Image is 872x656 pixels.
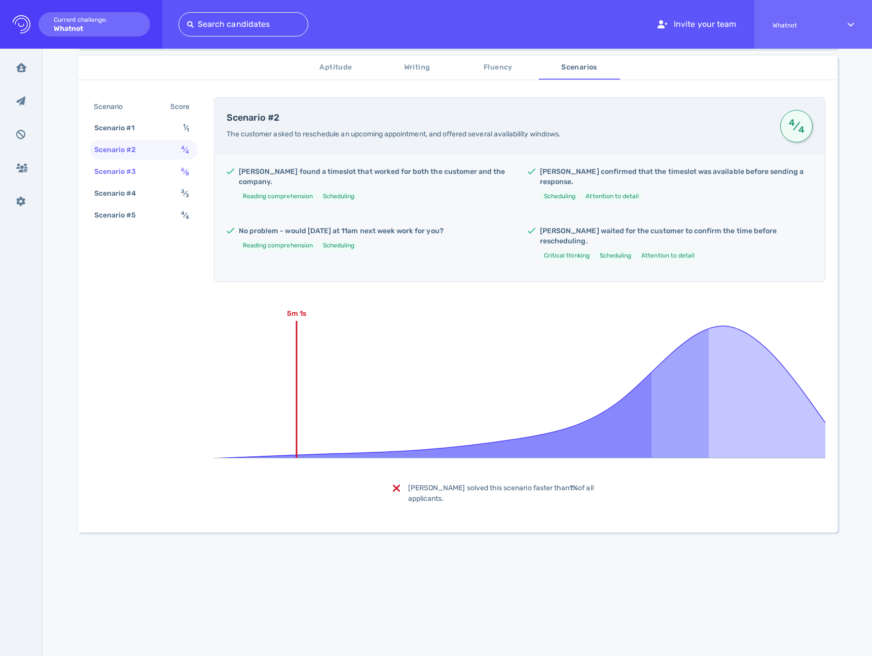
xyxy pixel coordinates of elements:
sub: 4 [797,129,805,131]
h5: [PERSON_NAME] confirmed that the timeslot was available before sending a response. [540,167,813,187]
sup: 6 [181,166,185,173]
h5: [PERSON_NAME] waited for the customer to confirm the time before rescheduling. [540,226,813,246]
sub: 4 [186,214,189,221]
span: ⁄ [181,189,189,198]
h5: No problem - would [DATE] at 11am next week work for you? [239,226,444,236]
li: Reading comprehension [239,240,317,251]
li: Scheduling [319,240,359,251]
sup: 1 [183,123,186,129]
span: Scenarios [545,61,614,74]
li: Critical thinking [540,250,594,261]
div: Scenario [92,99,135,114]
sup: 3 [181,188,185,195]
div: Score [168,99,196,114]
div: Scenario #1 [92,121,147,135]
li: Attention to detail [637,250,699,261]
span: The customer asked to reschedule an upcoming appointment, and offered several availability windows. [227,130,561,138]
sub: 8 [186,170,189,177]
div: Scenario #5 [92,208,149,223]
sub: 4 [186,149,189,155]
span: Writing [383,61,452,74]
sup: 4 [788,122,795,124]
sup: 4 [181,210,185,216]
li: Attention to detail [582,191,643,202]
div: Scenario #2 [92,142,149,157]
div: Scenario #3 [92,164,149,179]
text: 5m 1s [286,309,306,318]
sub: 1 [187,127,189,133]
span: ⁄ [183,124,189,132]
li: Reading comprehension [239,191,317,202]
li: Scheduling [540,191,580,202]
div: Scenario #4 [92,186,149,201]
b: 1% [569,484,578,492]
span: ⁄ [181,145,189,154]
span: ⁄ [181,211,189,220]
h4: Scenario #2 [227,113,768,124]
span: Aptitude [302,61,371,74]
h5: [PERSON_NAME] found a timeslot that worked for both the customer and the company. [239,167,512,187]
sub: 3 [186,192,189,199]
span: Fluency [464,61,533,74]
li: Scheduling [319,191,359,202]
span: ⁄ [181,167,189,176]
span: Whatnot [773,22,829,29]
sup: 4 [181,144,185,151]
li: Scheduling [596,250,636,261]
span: ⁄ [788,117,805,135]
span: [PERSON_NAME] solved this scenario faster than of all applicants. [408,484,594,503]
